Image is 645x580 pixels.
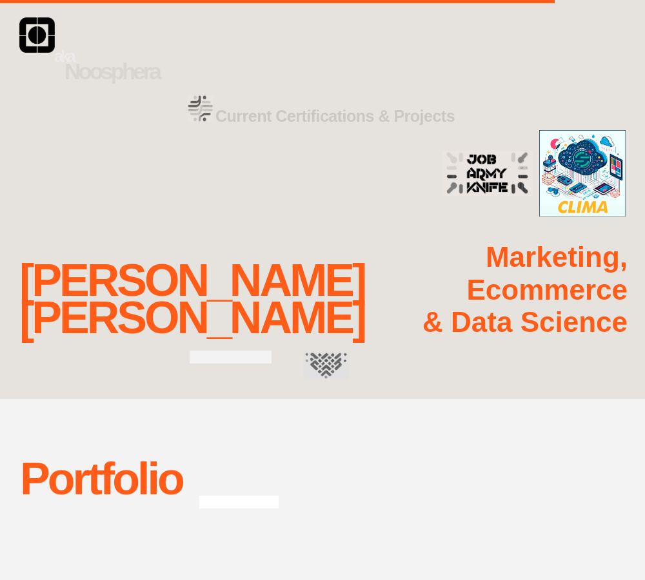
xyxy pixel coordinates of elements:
div: [PERSON_NAME] [PERSON_NAME] [19,262,364,336]
strong: Marketing, [486,241,628,273]
strong: Noosphera [64,59,159,84]
strong: Ecommerce [467,274,628,305]
strong: Current Certifications & Projects [215,107,455,125]
strong: & Data Science [422,306,628,338]
div: aka [54,50,162,63]
div: Portfolio [20,454,183,505]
